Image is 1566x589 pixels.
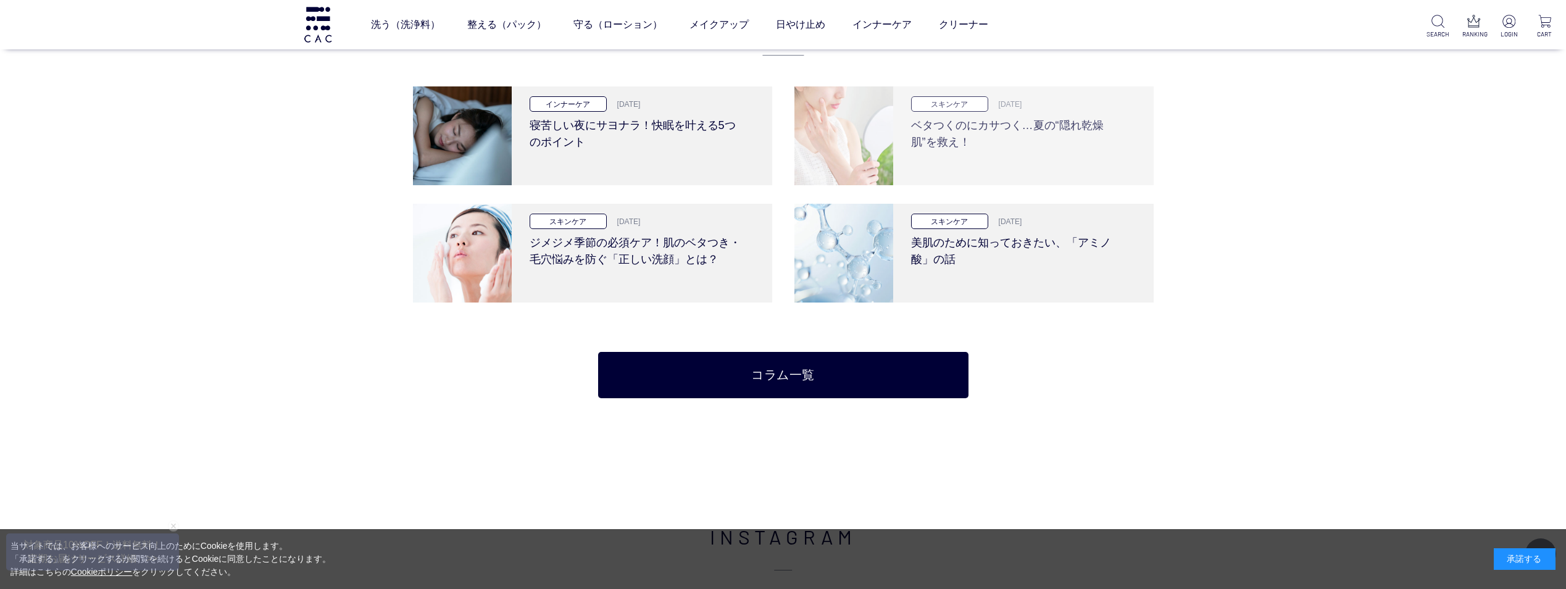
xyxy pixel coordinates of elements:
p: [DATE] [991,216,1022,227]
a: コラム一覧 [598,352,968,398]
img: 寝苦しい夜にサヨナラ！快眠を叶える5つのポイント [413,86,512,185]
a: 守る（ローション） [573,7,662,42]
p: スキンケア [911,214,988,229]
h3: 寝苦しい夜にサヨナラ！快眠を叶える5つのポイント [530,112,745,151]
a: クリーナー [939,7,988,42]
a: 整える（パック） [467,7,546,42]
p: インナーケア [530,96,607,112]
p: スキンケア [530,214,607,229]
a: インナーケア [852,7,912,42]
img: 美肌のために知っておきたい、「アミノ酸」の話 [794,204,893,303]
p: スキンケア [911,96,988,112]
div: 承諾する [1494,548,1556,570]
p: [DATE] [610,216,641,227]
p: RANKING [1462,30,1485,39]
a: 美肌のために知っておきたい、「アミノ酸」の話 スキンケア [DATE] 美肌のために知っておきたい、「アミノ酸」の話 [794,204,1154,303]
a: ジメジメ季節の必須ケア！肌のベタつき・毛穴悩みを防ぐ「正しい洗顔」とは？ スキンケア [DATE] ジメジメ季節の必須ケア！肌のベタつき・毛穴悩みを防ぐ「正しい洗顔」とは？ [413,204,772,303]
img: logo [302,7,333,42]
a: 寝苦しい夜にサヨナラ！快眠を叶える5つのポイント インナーケア [DATE] 寝苦しい夜にサヨナラ！快眠を叶える5つのポイント [413,86,772,185]
p: [DATE] [610,99,641,110]
a: RANKING [1462,15,1485,39]
a: LOGIN [1497,15,1520,39]
h3: ジメジメ季節の必須ケア！肌のベタつき・毛穴悩みを防ぐ「正しい洗顔」とは？ [530,229,745,268]
h3: ベタつくのにカサつく…夏の“隠れ乾燥肌”を救え！ [911,112,1127,151]
a: SEARCH [1426,15,1449,39]
a: メイクアップ [689,7,749,42]
a: 洗う（洗浄料） [371,7,440,42]
a: ベタつくのにカサつく…夏の“隠れ乾燥肌”を救え！ スキンケア [DATE] ベタつくのにカサつく…夏の“隠れ乾燥肌”を救え！ [794,86,1154,185]
a: CART [1533,15,1556,39]
h3: 美肌のために知っておきたい、「アミノ酸」の話 [911,229,1127,268]
p: LOGIN [1497,30,1520,39]
p: CART [1533,30,1556,39]
img: ジメジメ季節の必須ケア！肌のベタつき・毛穴悩みを防ぐ「正しい洗顔」とは？ [413,204,512,303]
a: 日やけ止め [776,7,825,42]
img: ベタつくのにカサつく…夏の“隠れ乾燥肌”を救え！ [794,86,893,185]
p: [DATE] [991,99,1022,110]
p: SEARCH [1426,30,1449,39]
